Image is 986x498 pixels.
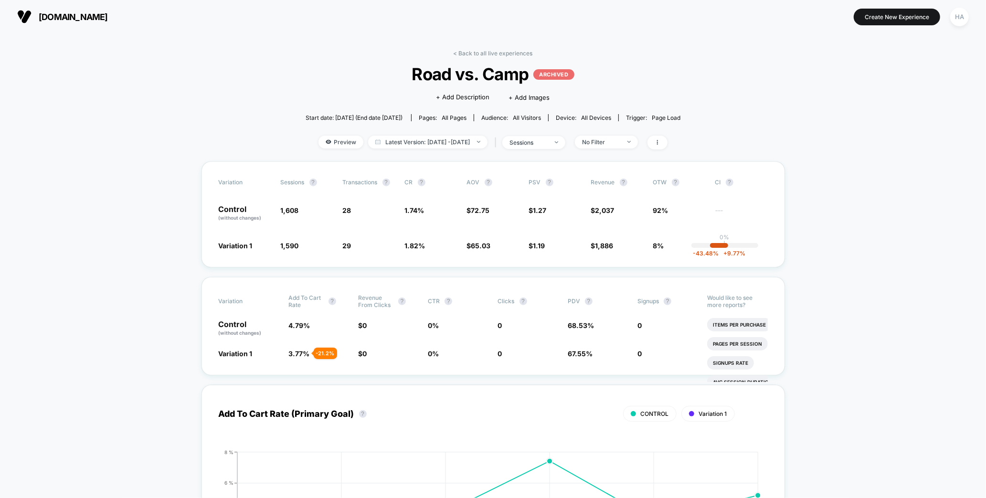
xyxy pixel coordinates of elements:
[548,114,618,121] span: Device:
[219,294,271,308] span: Variation
[17,10,32,24] img: Visually logo
[568,321,594,329] span: 68.53 %
[358,350,367,358] span: $
[359,410,367,418] button: ?
[467,242,491,250] span: $
[591,206,615,214] span: $
[568,350,593,358] span: 67.55 %
[653,206,668,214] span: 92%
[620,179,627,186] button: ?
[498,321,502,329] span: 0
[343,242,351,250] span: 29
[419,114,466,121] div: Pages:
[498,350,502,358] span: 0
[626,114,680,121] div: Trigger:
[343,179,378,186] span: Transactions
[14,9,111,24] button: [DOMAIN_NAME]
[637,350,642,358] span: 0
[219,205,271,222] p: Control
[715,208,768,222] span: ---
[546,179,553,186] button: ?
[591,242,614,250] span: $
[693,250,719,257] span: -43.48 %
[306,114,403,121] span: Start date: [DATE] (End date [DATE])
[418,179,425,186] button: ?
[445,297,452,305] button: ?
[281,206,299,214] span: 1,608
[724,241,726,248] p: |
[428,350,439,358] span: 0 %
[950,8,969,26] div: HA
[485,179,492,186] button: ?
[467,179,480,186] span: AOV
[324,64,661,84] span: Road vs. Camp
[405,242,425,250] span: 1.82 %
[309,179,317,186] button: ?
[362,350,367,358] span: 0
[568,297,580,305] span: PDV
[707,294,767,308] p: Would like to see more reports?
[509,139,548,146] div: sessions
[498,297,515,305] span: Clicks
[329,297,336,305] button: ?
[219,179,271,186] span: Variation
[513,114,541,121] span: All Visitors
[219,330,262,336] span: (without changes)
[715,179,768,186] span: CI
[375,139,381,144] img: calendar
[454,50,533,57] a: < Back to all live experiences
[219,320,279,337] p: Control
[314,348,337,359] div: - 21.2 %
[288,294,324,308] span: Add To Cart Rate
[520,297,527,305] button: ?
[358,294,393,308] span: Revenue From Clicks
[529,242,545,250] span: $
[707,337,768,350] li: Pages Per Session
[219,215,262,221] span: (without changes)
[492,136,502,149] span: |
[664,297,671,305] button: ?
[471,242,491,250] span: 65.03
[318,136,363,148] span: Preview
[529,179,541,186] span: PSV
[288,350,309,358] span: 3.77 %
[405,179,413,186] span: CR
[582,138,620,146] div: No Filter
[947,7,972,27] button: HA
[699,410,727,417] span: Variation 1
[477,141,480,143] img: end
[533,206,547,214] span: 1.27
[720,233,730,241] p: 0%
[281,179,305,186] span: Sessions
[637,321,642,329] span: 0
[281,242,299,250] span: 1,590
[343,206,351,214] span: 28
[555,141,558,143] img: end
[428,297,440,305] span: CTR
[467,206,490,214] span: $
[533,69,574,80] p: ARCHIVED
[224,449,233,455] tspan: 8 %
[436,93,490,102] span: + Add Description
[581,114,611,121] span: all devices
[481,114,541,121] div: Audience:
[509,94,550,101] span: + Add Images
[362,321,367,329] span: 0
[533,242,545,250] span: 1.19
[854,9,940,25] button: Create New Experience
[382,179,390,186] button: ?
[219,242,253,250] span: Variation 1
[726,179,733,186] button: ?
[707,375,778,389] li: Avg Session Duration
[471,206,490,214] span: 72.75
[368,136,488,148] span: Latest Version: [DATE] - [DATE]
[529,206,547,214] span: $
[585,297,593,305] button: ?
[405,206,424,214] span: 1.74 %
[641,410,669,417] span: CONTROL
[288,321,310,329] span: 4.79 %
[39,12,108,22] span: [DOMAIN_NAME]
[219,350,253,358] span: Variation 1
[672,179,679,186] button: ?
[224,480,233,486] tspan: 6 %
